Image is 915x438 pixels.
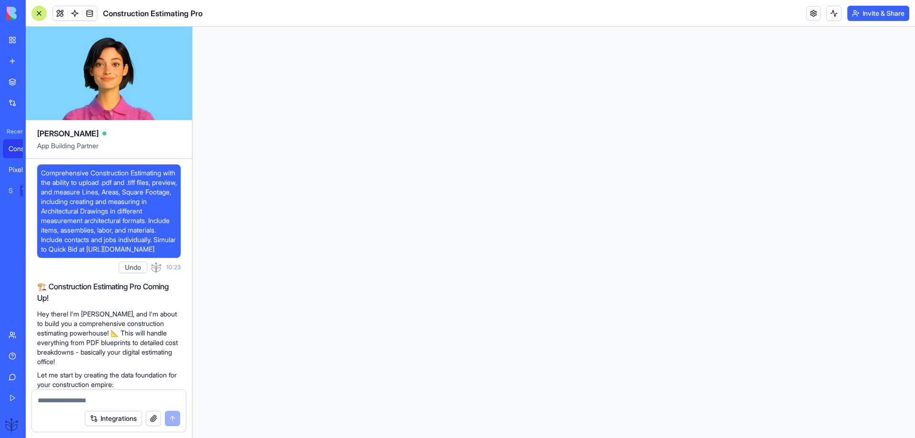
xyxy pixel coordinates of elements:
span: Comprehensive Construction Estimating with the ability to upload .pdf and .tiff files, preview, a... [41,168,177,254]
div: PixelCraft Studio [9,165,35,174]
button: Undo [119,262,147,273]
p: Let me start by creating the data foundation for your construction empire: [37,370,181,389]
img: ACg8ocJXc4biGNmL-6_84M9niqKohncbsBQNEji79DO8k46BE60Re2nP=s96-c [151,262,163,273]
span: Construction Estimating Pro [103,8,203,19]
div: Construction Estimating Pro [9,144,35,153]
div: TRY [20,185,35,196]
span: App Building Partner [37,141,181,158]
img: ACg8ocJXc4biGNmL-6_84M9niqKohncbsBQNEji79DO8k46BE60Re2nP=s96-c [5,417,20,432]
a: PixelCraft Studio [3,160,41,179]
img: logo [7,7,66,20]
span: Recent [3,128,23,135]
button: Integrations [85,411,142,426]
button: Invite & Share [847,6,909,21]
p: Hey there! I'm [PERSON_NAME], and I'm about to build you a comprehensive construction estimating ... [37,309,181,367]
iframe: To enrich screen reader interactions, please activate Accessibility in Grammarly extension settings [193,27,915,438]
h2: 🏗️ Construction Estimating Pro Coming Up! [37,281,181,304]
div: Social Media Content Generator [9,186,13,195]
span: 10:23 [166,264,181,271]
span: [PERSON_NAME] [37,128,99,139]
a: Construction Estimating Pro [3,139,41,158]
a: Social Media Content GeneratorTRY [3,181,41,200]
